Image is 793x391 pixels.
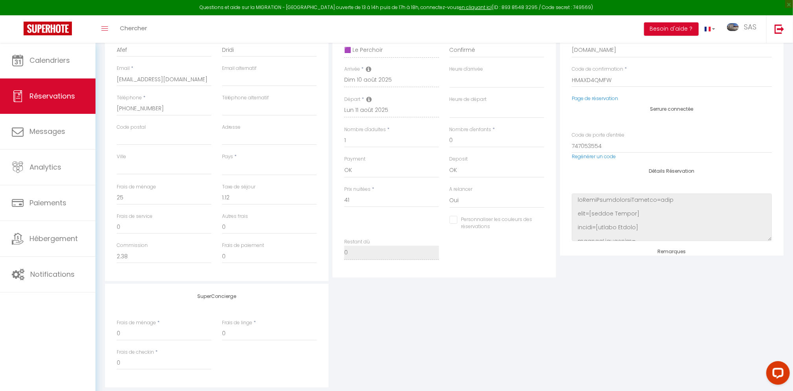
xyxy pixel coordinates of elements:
button: Besoin d'aide ? [644,22,699,36]
label: Frais de linge [222,319,253,327]
label: Payment [344,155,365,163]
label: Frais de paiement [222,242,264,249]
span: Hébergement [29,234,78,243]
label: Départ [344,96,360,103]
a: Page de réservation [572,95,618,102]
h4: Serrure connectée [572,106,772,112]
label: Frais de ménage [117,319,156,327]
label: Email [117,65,130,72]
a: Regénérer un code [572,153,616,160]
label: Téléphone alternatif [222,94,269,102]
label: Téléphone [117,94,142,102]
a: ... SAS [721,15,766,43]
label: Commission [117,242,148,249]
label: Taxe de séjour [222,183,256,191]
label: Nombre d'enfants [450,126,492,133]
img: logout [775,24,784,34]
label: Arrivée [344,66,360,73]
span: Analytics [29,162,61,172]
label: Heure d'arrivée [450,66,483,73]
label: Frais de service [117,213,152,220]
label: Heure de départ [450,96,487,103]
a: en cliquant ici [459,4,492,11]
img: Super Booking [24,22,72,35]
label: Deposit [450,155,468,163]
label: Code postal [117,124,146,131]
span: SAS [744,22,756,32]
img: ... [727,23,739,31]
span: Réservations [29,91,75,101]
span: Paiements [29,198,66,208]
h4: SuperConcierge [117,294,317,299]
label: Code de porte d'entrée [572,132,624,139]
label: Frais de ménage [117,183,156,191]
span: Notifications [30,269,75,279]
label: Code de confirmation [572,66,623,73]
label: Frais de checkin [117,349,154,356]
span: Messages [29,126,65,136]
span: Chercher [120,24,147,32]
span: Calendriers [29,55,70,65]
a: Chercher [114,15,153,43]
label: A relancer [450,186,473,193]
label: Email alternatif [222,65,257,72]
label: Nombre d'adultes [344,126,386,133]
h4: Remarques [572,249,772,254]
iframe: LiveChat chat widget [760,358,793,391]
label: Adresse [222,124,241,131]
label: Prix nuitées [344,186,371,193]
h4: Détails Réservation [572,168,772,174]
label: Restant dû [344,238,370,246]
label: Autres frais [222,213,248,220]
label: Pays [222,153,233,161]
label: Ville [117,153,126,161]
